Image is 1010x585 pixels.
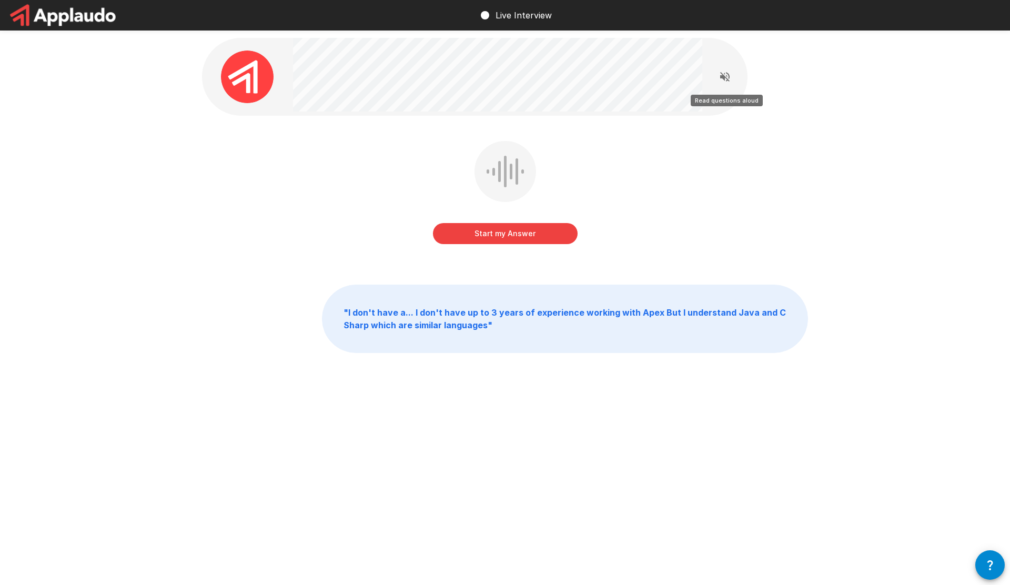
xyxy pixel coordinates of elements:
[344,307,786,330] b: " I don't have a... I don't have up to 3 years of experience working with Apex But I understand J...
[714,66,735,87] button: Read questions aloud
[496,9,552,22] p: Live Interview
[691,95,763,106] div: Read questions aloud
[433,223,578,244] button: Start my Answer
[221,51,274,103] img: applaudo_avatar.png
